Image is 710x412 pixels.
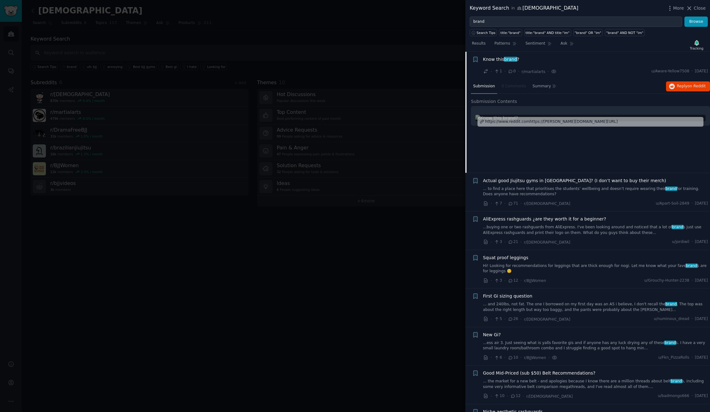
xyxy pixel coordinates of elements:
[688,84,706,88] span: on Reddit
[654,316,689,322] span: u/numinous_dread
[547,68,549,75] span: ·
[508,355,518,361] span: 10
[491,354,492,361] span: ·
[508,69,516,74] span: 0
[501,31,521,35] div: title:"brand"
[504,239,506,245] span: ·
[491,316,492,322] span: ·
[483,56,520,63] span: Know this ?
[694,5,706,12] span: Close
[483,302,708,313] a: ... and 240lbs, not fat. The one I borrowed on my first day was an A5 i believe, I don't recall t...
[470,17,682,27] input: Try a keyword related to your business
[692,316,693,322] span: ·
[664,341,676,345] span: brand
[524,29,571,36] a: title:"brand" AND title:"im"
[524,279,546,283] span: r/BJJWomen
[666,81,710,91] button: Replyon Reddit
[508,239,518,245] span: 21
[520,239,521,245] span: ·
[470,39,488,51] a: Results
[692,239,693,245] span: ·
[504,68,506,75] span: ·
[472,41,486,46] span: Results
[656,201,689,206] span: u/Apart-Soil-2849
[665,187,677,191] span: brand
[491,277,492,284] span: ·
[526,31,570,35] div: title:"brand" AND title:"im"
[504,316,506,322] span: ·
[690,46,703,51] div: Tracking
[558,39,576,51] a: Ask
[492,39,519,51] a: Patterns
[483,56,520,63] a: Know thisbrand?
[504,277,506,284] span: ·
[504,354,506,361] span: ·
[494,316,502,322] span: 5
[485,119,618,125] div: https://www.reddit.comhttps://[PERSON_NAME][DOMAIN_NAME][URL]
[483,216,606,222] a: AliExpress rashguards ¿are they worth it for a beginner?
[695,201,708,206] span: [DATE]
[520,277,521,284] span: ·
[651,69,689,74] span: u/Aware-Yellow7508
[685,264,698,268] span: brand
[494,355,502,361] span: 6
[494,69,502,74] span: 1
[508,201,518,206] span: 71
[523,393,524,400] span: ·
[688,38,706,51] button: Tracking
[520,316,521,322] span: ·
[673,5,684,12] span: More
[644,278,689,284] span: u/Grouchy-Hunter-2238
[504,57,517,62] span: brand
[692,393,693,399] span: ·
[483,186,708,197] a: ... to find a place here that prioritises the students’ wellbeing and doesn’t require wearing the...
[494,393,504,399] span: 10
[605,29,645,36] a: "brand" AND NOT "im"
[686,5,706,12] button: Close
[523,39,554,51] a: Sentiment
[573,29,603,36] a: "brand" OR "im"
[658,393,689,399] span: u/badmongo666
[695,278,708,284] span: [DATE]
[532,84,551,89] span: Summary
[508,278,518,284] span: 12
[483,379,708,390] a: ... the market for a new belt - and apologies because I know there are a million threads about be...
[477,31,496,35] span: Search Tips
[473,84,495,89] span: Submission
[561,41,567,46] span: Ask
[677,84,706,89] span: Reply
[548,354,550,361] span: ·
[524,317,570,322] span: r/[DEMOGRAPHIC_DATA]
[483,332,501,338] a: New Gi?
[470,29,497,36] button: Search Tips
[526,394,573,399] span: r/[DEMOGRAPHIC_DATA]
[491,239,492,245] span: ·
[667,5,684,12] button: More
[491,393,492,400] span: ·
[483,225,708,235] a: ...buying one or two rashguards from AliExpress. I've been looking around and noticed that a lot ...
[695,316,708,322] span: [DATE]
[575,31,601,35] div: "brand" OR "im"
[658,355,689,361] span: u/Fkn_PizzaRolls
[483,177,666,184] a: Actual good Jiujitsu gyms in [GEOGRAPHIC_DATA]? (I don’t want to buy their merch)
[518,68,519,75] span: ·
[692,69,693,74] span: ·
[692,201,693,206] span: ·
[475,115,706,121] a: Know this brand?https://www.reddit.comhttps://[PERSON_NAME][DOMAIN_NAME][URL]
[483,293,532,299] a: First Gi sizing question
[524,240,570,245] span: r/[DEMOGRAPHIC_DATA]
[695,239,708,245] span: [DATE]
[526,41,545,46] span: Sentiment
[511,6,515,11] span: in
[606,31,644,35] div: "brand" AND NOT "im"
[692,278,693,284] span: ·
[491,200,492,207] span: ·
[695,69,708,74] span: [DATE]
[684,17,708,27] button: Browse
[504,200,506,207] span: ·
[665,302,677,306] span: brand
